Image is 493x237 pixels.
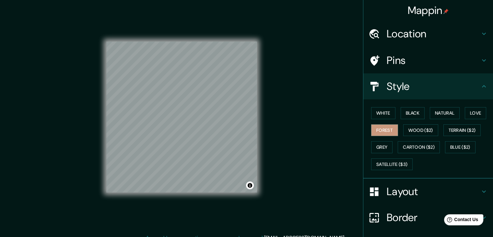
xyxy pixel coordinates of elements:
h4: Location [387,27,480,40]
h4: Layout [387,185,480,198]
button: Toggle attribution [246,181,254,189]
h4: Style [387,80,480,93]
button: Natural [430,107,460,119]
iframe: Help widget launcher [435,212,486,230]
canvas: Map [106,42,257,193]
button: White [371,107,395,119]
h4: Mappin [408,4,449,17]
button: Grey [371,141,393,153]
div: Location [363,21,493,47]
div: Layout [363,179,493,205]
h4: Pins [387,54,480,67]
button: Blue ($2) [445,141,475,153]
button: Wood ($2) [403,124,438,136]
div: Border [363,205,493,231]
h4: Border [387,211,480,224]
button: Black [401,107,425,119]
div: Style [363,73,493,99]
div: Pins [363,47,493,73]
button: Forest [371,124,398,136]
button: Cartoon ($2) [398,141,440,153]
button: Terrain ($2) [443,124,481,136]
img: pin-icon.png [443,9,449,14]
button: Satellite ($3) [371,158,413,170]
button: Love [465,107,486,119]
